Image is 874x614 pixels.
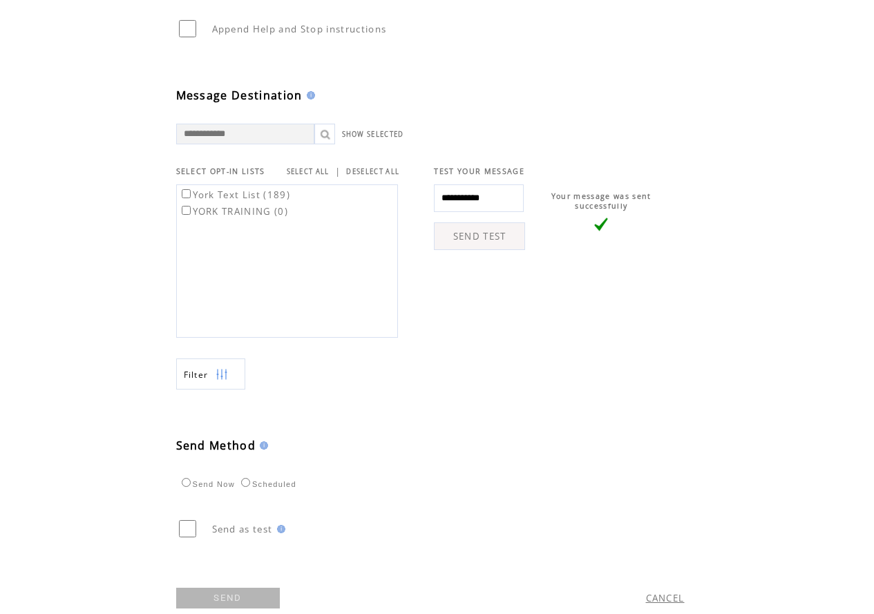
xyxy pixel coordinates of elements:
[216,359,228,390] img: filters.png
[178,480,235,488] label: Send Now
[176,588,280,608] a: SEND
[179,189,291,201] label: York Text List (189)
[184,369,209,381] span: Show filters
[303,91,315,99] img: help.gif
[273,525,285,533] img: help.gif
[182,478,191,487] input: Send Now
[176,358,245,390] a: Filter
[176,88,303,103] span: Message Destination
[551,191,652,211] span: Your message was sent successfully
[179,205,289,218] label: YORK TRAINING (0)
[182,189,191,198] input: York Text List (189)
[594,218,608,231] img: vLarge.png
[238,480,296,488] label: Scheduled
[287,167,330,176] a: SELECT ALL
[434,166,524,176] span: TEST YOUR MESSAGE
[434,222,525,250] a: SEND TEST
[342,130,404,139] a: SHOW SELECTED
[176,166,265,176] span: SELECT OPT-IN LISTS
[176,438,256,453] span: Send Method
[212,523,273,535] span: Send as test
[646,592,685,604] a: CANCEL
[241,478,250,487] input: Scheduled
[256,441,268,450] img: help.gif
[182,206,191,215] input: YORK TRAINING (0)
[335,165,341,178] span: |
[212,23,387,35] span: Append Help and Stop instructions
[346,167,399,176] a: DESELECT ALL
